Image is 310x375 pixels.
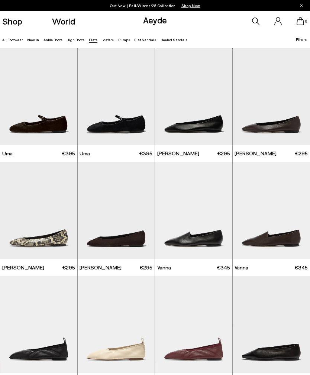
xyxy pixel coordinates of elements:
[101,38,114,42] a: Loafers
[67,38,84,42] a: High Boots
[143,14,167,25] a: Aeyde
[118,38,130,42] a: Pumps
[2,264,44,271] span: [PERSON_NAME]
[297,17,304,25] a: 0
[161,38,187,42] a: Heeled Sandals
[78,162,155,259] img: Ellie Suede Almond-Toe Flats
[62,150,75,157] span: €395
[155,145,232,162] a: [PERSON_NAME] €295
[181,3,200,8] span: Navigate to /collections/new-in
[110,2,200,9] p: Out Now | Fall/Winter ‘25 Collection
[155,276,232,373] img: Nomi Ruched Flats
[78,259,155,276] a: [PERSON_NAME] €295
[2,17,22,26] a: Shop
[78,48,155,145] img: Uma Ponyhair Flats
[295,150,308,157] span: €295
[139,264,152,271] span: €295
[89,38,97,42] a: Flats
[80,264,122,271] span: [PERSON_NAME]
[62,264,75,271] span: €295
[155,48,232,145] img: Ellie Almond-Toe Flats
[235,150,277,157] span: [PERSON_NAME]
[217,150,230,157] span: €295
[43,38,62,42] a: Ankle Boots
[155,162,232,259] img: Vanna Almond-Toe Loafers
[78,145,155,162] a: Uma €395
[78,276,155,373] img: Nomi Ruched Flats
[2,38,23,42] a: All Footwear
[27,38,39,42] a: New In
[2,150,13,157] span: Uma
[304,19,308,23] span: 0
[294,264,308,271] span: €345
[157,150,199,157] span: [PERSON_NAME]
[296,37,307,42] span: Filters
[235,264,248,271] span: Vanna
[139,150,152,157] span: €395
[134,38,156,42] a: Flat Sandals
[155,259,232,276] a: Vanna €345
[217,264,230,271] span: €345
[80,150,90,157] span: Uma
[52,17,75,26] a: World
[157,264,171,271] span: Vanna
